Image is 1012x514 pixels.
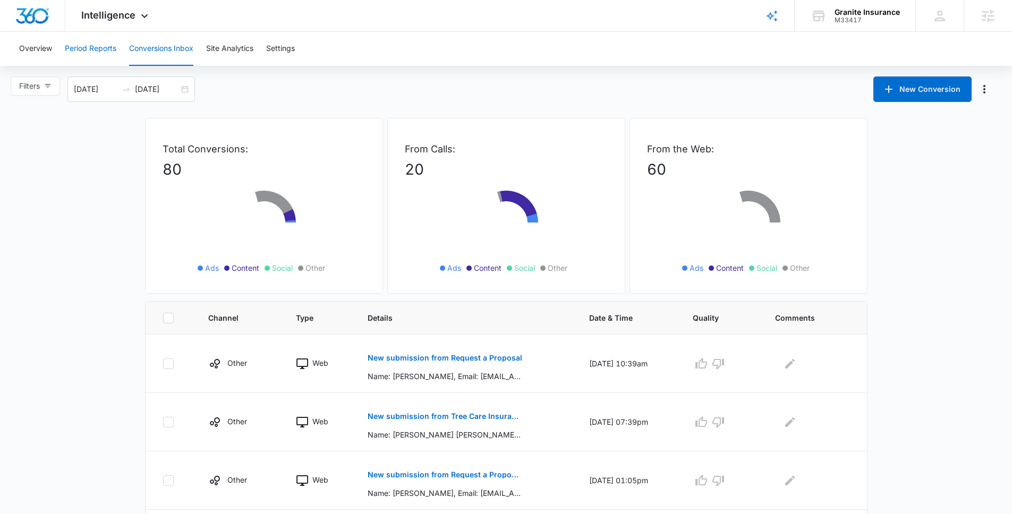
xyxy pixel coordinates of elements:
span: Other [305,262,325,273]
p: Total Conversions: [163,142,365,156]
p: Other [227,474,247,485]
td: [DATE] 07:39pm [576,393,680,451]
p: Name: [PERSON_NAME], Email: [EMAIL_ADDRESS][DOMAIN_NAME] (mailto:[EMAIL_ADDRESS][DOMAIN_NAME]), P... [368,371,522,382]
button: Site Analytics [206,32,253,66]
td: [DATE] 10:39am [576,335,680,393]
span: Ads [205,262,219,273]
button: Filters [11,76,60,96]
span: Comments [775,312,835,323]
input: Start date [74,83,118,95]
span: Type [296,312,327,323]
button: New submission from Request a Proposal - Arival [368,462,522,487]
p: Web [312,357,328,369]
span: Details [368,312,548,323]
button: Settings [266,32,295,66]
button: New submission from Tree Care Insurance - Request a Proposal [368,404,522,429]
p: New submission from Tree Care Insurance - Request a Proposal [368,413,522,420]
span: Content [474,262,501,273]
p: From the Web: [647,142,850,156]
span: Quality [693,312,734,323]
p: 60 [647,158,850,181]
span: swap-right [122,85,131,93]
button: New submission from Request a Proposal [368,345,522,371]
button: Edit Comments [781,472,798,489]
p: 80 [163,158,365,181]
span: Date & Time [589,312,652,323]
p: Web [312,474,328,485]
div: account name [835,8,900,16]
p: Name: [PERSON_NAME] [PERSON_NAME], Email: [EMAIL_ADDRESS][DOMAIN_NAME] (mailto:[EMAIL_ADDRESS][DO... [368,429,522,440]
span: Social [514,262,535,273]
button: Manage Numbers [976,81,993,98]
span: Other [548,262,567,273]
span: Social [756,262,777,273]
span: Ads [690,262,703,273]
div: account id [835,16,900,24]
p: From Calls: [405,142,608,156]
td: [DATE] 01:05pm [576,451,680,510]
p: New submission from Request a Proposal [368,354,522,362]
span: Social [272,262,293,273]
span: Ads [447,262,461,273]
p: Name: [PERSON_NAME], Email: [EMAIL_ADDRESS][DOMAIN_NAME] (mailto:[EMAIL_ADDRESS][DOMAIN_NAME]), P... [368,487,522,499]
p: New submission from Request a Proposal - Arival [368,471,522,478]
span: Other [790,262,810,273]
button: Overview [19,32,52,66]
p: 20 [405,158,608,181]
p: Other [227,416,247,427]
input: End date [135,83,179,95]
span: Channel [208,312,255,323]
p: Web [312,416,328,427]
span: to [122,85,131,93]
span: Filters [19,80,40,92]
span: Content [716,262,744,273]
button: New Conversion [873,76,972,102]
button: Period Reports [65,32,116,66]
button: Conversions Inbox [129,32,193,66]
button: Edit Comments [781,355,798,372]
p: Other [227,357,247,369]
button: Edit Comments [781,414,798,431]
span: Content [232,262,259,273]
span: Intelligence [81,10,135,21]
